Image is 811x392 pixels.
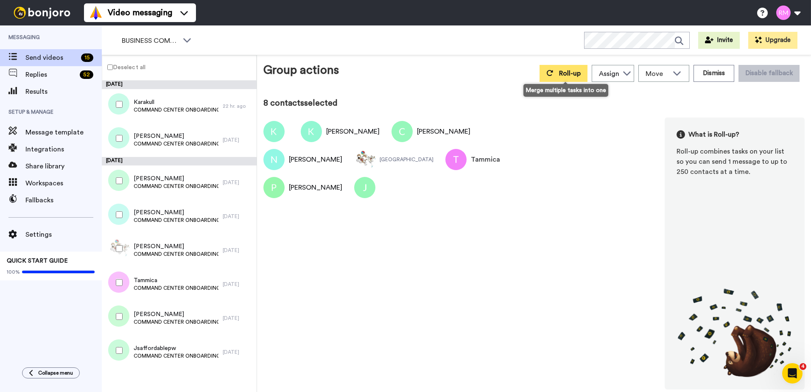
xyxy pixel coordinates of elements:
[289,182,342,193] div: [PERSON_NAME]
[102,157,257,165] div: [DATE]
[698,32,740,49] button: Invite
[134,242,218,251] span: [PERSON_NAME]
[134,140,218,147] span: COMMAND CENTER ONBOARDING
[89,6,103,20] img: vm-color.svg
[122,36,179,46] span: BUSINESS COMMAND CENTER
[134,251,218,258] span: COMMAND CENTER ONBOARDING
[7,258,68,264] span: QUICK START GUIDE
[782,363,803,384] iframe: Intercom live chat
[25,144,102,154] span: Integrations
[25,87,102,97] span: Results
[445,149,467,170] img: Image of Tammica
[471,154,500,165] div: Tammica
[134,285,218,291] span: COMMAND CENTER ONBOARDING
[223,349,252,356] div: [DATE]
[102,62,145,72] label: Deselect all
[7,269,20,275] span: 100%
[392,121,413,142] img: Image of Christa
[25,53,78,63] span: Send videos
[688,129,739,140] span: What is Roll-up?
[738,65,800,82] button: Disable fallback
[223,103,252,109] div: 22 hr. ago
[748,32,797,49] button: Upgrade
[108,7,172,19] span: Video messaging
[134,217,218,224] span: COMMAND CENTER ONBOARDING
[677,288,793,378] img: joro-roll.png
[263,121,285,142] img: Profile Image
[380,156,433,163] div: [GEOGRAPHIC_DATA]
[25,195,102,205] span: Fallbacks
[694,65,734,82] button: Dismiss
[134,106,218,113] span: COMMAND CENTER ONBOARDING
[25,127,102,137] span: Message template
[417,126,470,137] div: [PERSON_NAME]
[134,208,218,217] span: [PERSON_NAME]
[80,70,93,79] div: 52
[646,69,668,79] span: Move
[134,310,218,319] span: [PERSON_NAME]
[354,177,375,198] img: Profile Image
[263,62,339,82] div: Group actions
[263,97,805,109] div: 8 contacts selected
[134,353,218,359] span: COMMAND CENTER ONBOARDING
[223,315,252,322] div: [DATE]
[263,149,285,170] img: Image of Rowena
[540,65,587,82] button: Roll-up
[800,363,806,370] span: 4
[134,319,218,325] span: COMMAND CENTER ONBOARDING
[25,230,102,240] span: Settings
[263,177,285,198] img: Image of Paula
[599,69,619,79] div: Assign
[81,53,93,62] div: 15
[134,132,218,140] span: [PERSON_NAME]
[134,183,218,190] span: COMMAND CENTER ONBOARDING
[25,178,102,188] span: Workspaces
[301,121,322,142] img: Image of Krisi
[223,179,252,186] div: [DATE]
[134,276,218,285] span: Tammica
[102,81,257,89] div: [DATE]
[25,70,76,80] span: Replies
[134,174,218,183] span: [PERSON_NAME]
[559,70,581,77] span: Roll-up
[22,367,80,378] button: Collapse menu
[523,84,608,97] div: Merge multiple tasks into one
[677,146,793,177] div: Roll-up combines tasks on your list so you can send 1 message to up to 250 contacts at a time.
[223,137,252,143] div: [DATE]
[25,161,102,171] span: Share library
[223,213,252,220] div: [DATE]
[134,344,218,353] span: Jsaffordablepw
[354,149,375,170] img: Profile Image
[289,154,342,165] div: [PERSON_NAME]
[134,98,218,106] span: Karakull
[10,7,74,19] img: bj-logo-header-white.svg
[107,64,113,70] input: Deselect all
[223,281,252,288] div: [DATE]
[326,126,380,137] div: [PERSON_NAME]
[38,370,73,376] span: Collapse menu
[223,247,252,254] div: [DATE]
